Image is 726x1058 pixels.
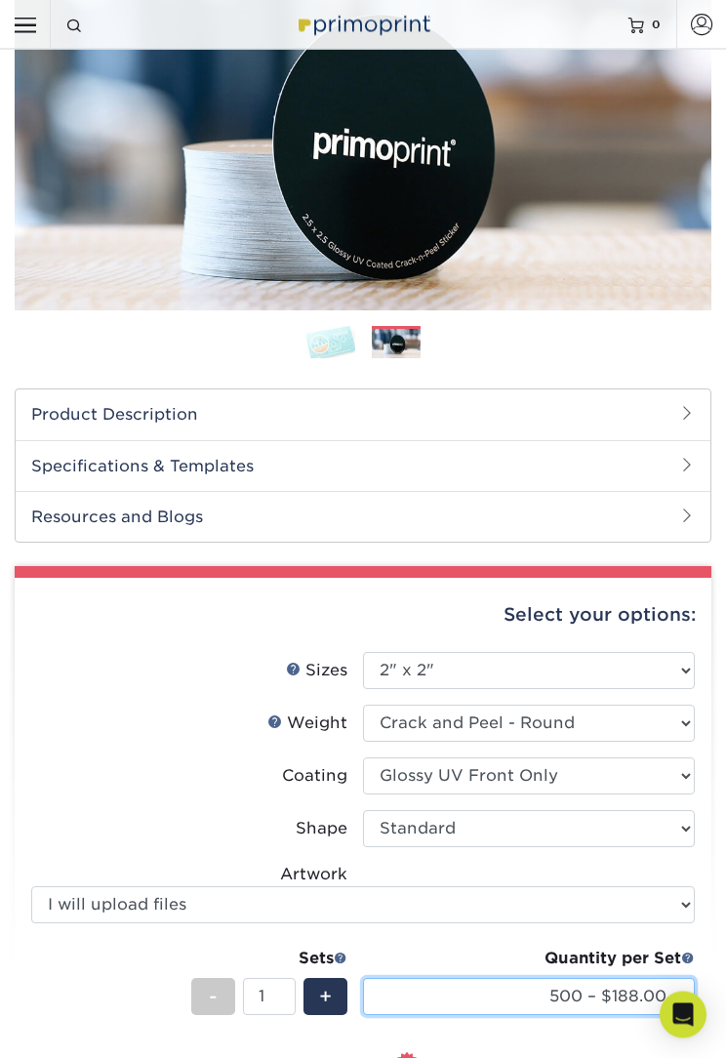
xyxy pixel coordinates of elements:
h2: Specifications & Templates [16,441,710,492]
div: Quantity per Set [363,948,695,971]
div: Artwork [280,864,347,887]
div: Shape [296,818,347,841]
span: - [209,983,218,1012]
div: Weight [267,712,347,736]
div: Select your options: [30,579,696,653]
div: Sizes [286,660,347,683]
h2: Resources and Blogs [16,492,710,543]
span: 0 [652,18,661,31]
h2: Product Description [16,390,710,440]
div: Open Intercom Messenger [660,992,706,1038]
div: Sets [191,948,347,971]
img: Stickers 02 [372,330,421,360]
img: Stickers 01 [306,327,355,361]
div: Coating [282,765,347,789]
span: + [319,983,332,1012]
